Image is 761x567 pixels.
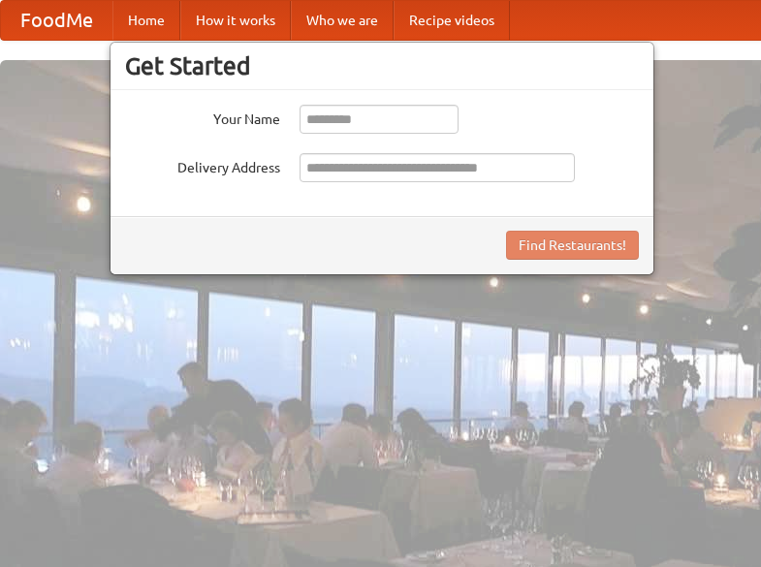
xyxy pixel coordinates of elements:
[125,51,639,80] h3: Get Started
[1,1,112,40] a: FoodMe
[506,231,639,260] button: Find Restaurants!
[112,1,180,40] a: Home
[394,1,510,40] a: Recipe videos
[291,1,394,40] a: Who we are
[180,1,291,40] a: How it works
[125,153,280,177] label: Delivery Address
[125,105,280,129] label: Your Name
